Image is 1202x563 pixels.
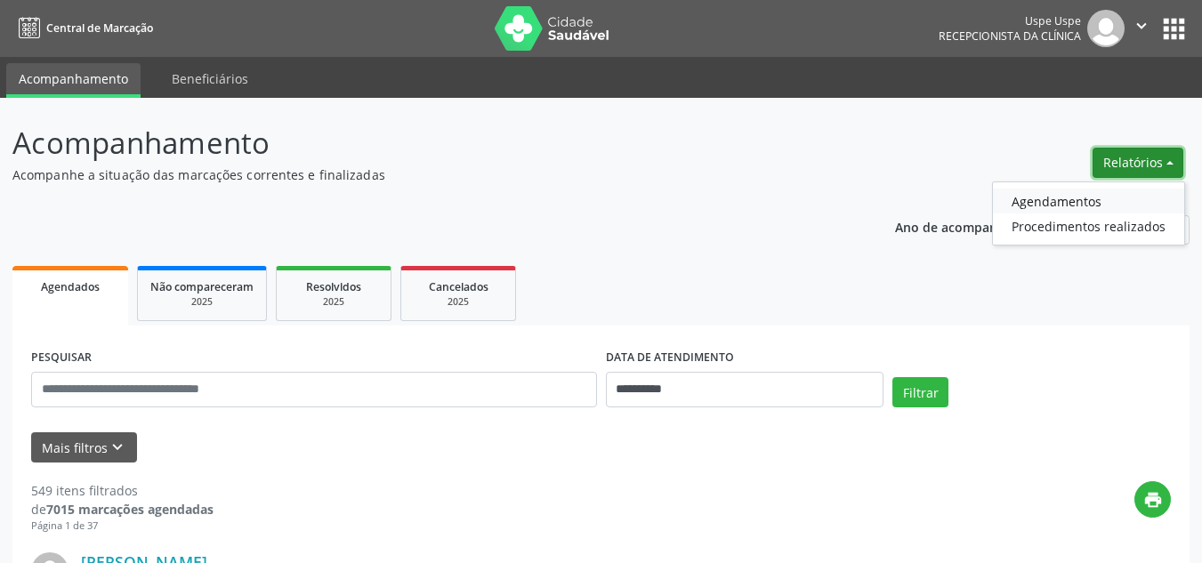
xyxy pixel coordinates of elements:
span: Resolvidos [306,279,361,294]
i:  [1132,16,1151,36]
i: print [1143,490,1163,510]
span: Recepcionista da clínica [939,28,1081,44]
div: 549 itens filtrados [31,481,214,500]
label: DATA DE ATENDIMENTO [606,344,734,372]
a: Central de Marcação [12,13,153,43]
span: Agendados [41,279,100,294]
button: Filtrar [892,377,948,407]
button: print [1134,481,1171,518]
div: Uspe Uspe [939,13,1081,28]
a: Agendamentos [993,189,1184,213]
div: de [31,500,214,519]
div: 2025 [289,295,378,309]
p: Acompanhamento [12,121,836,165]
p: Acompanhe a situação das marcações correntes e finalizadas [12,165,836,184]
ul: Relatórios [992,181,1185,245]
button: apps [1158,13,1190,44]
p: Ano de acompanhamento [895,215,1053,237]
div: Página 1 de 37 [31,519,214,534]
div: 2025 [150,295,254,309]
img: img [1087,10,1125,47]
span: Central de Marcação [46,20,153,36]
a: Acompanhamento [6,63,141,98]
span: Cancelados [429,279,488,294]
a: Beneficiários [159,63,261,94]
span: Não compareceram [150,279,254,294]
i: keyboard_arrow_down [108,438,127,457]
div: 2025 [414,295,503,309]
strong: 7015 marcações agendadas [46,501,214,518]
button:  [1125,10,1158,47]
label: PESQUISAR [31,344,92,372]
button: Mais filtroskeyboard_arrow_down [31,432,137,463]
a: Procedimentos realizados [993,213,1184,238]
button: Relatórios [1093,148,1183,178]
